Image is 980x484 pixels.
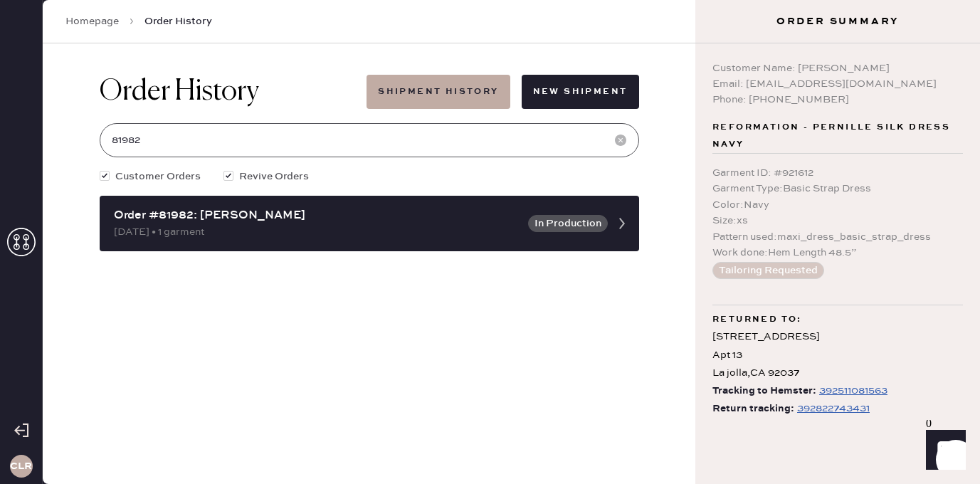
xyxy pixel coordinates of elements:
[144,14,212,28] span: Order History
[880,250,932,268] td: 1
[65,14,119,28] a: Homepage
[712,60,963,76] div: Customer Name: [PERSON_NAME]
[712,245,963,261] div: Work done : Hem Length 48.5”
[114,207,520,224] div: Order #81982: [PERSON_NAME]
[367,75,510,109] button: Shipment History
[522,75,639,109] button: New Shipment
[797,400,870,417] div: https://www.fedex.com/apps/fedextrack/?tracknumbers=392822743431&cntry_code=US
[880,231,932,250] th: QTY
[46,268,127,287] td: 935337
[712,76,963,92] div: Email: [EMAIL_ADDRESS][DOMAIN_NAME]
[115,169,201,184] span: Customer Orders
[712,197,963,213] div: Color : Navy
[712,229,963,245] div: Pattern used : maxi_dress_basic_strap_dress
[712,119,963,153] span: Reformation - Pernille silk dress Navy
[695,14,980,28] h3: Order Summary
[880,268,932,287] td: 1
[819,382,887,399] div: https://www.fedex.com/apps/fedextrack/?tracknumbers=392511081563&cntry_code=US
[114,224,520,240] div: [DATE] • 1 garment
[239,169,309,184] span: Revive Orders
[712,382,816,400] span: Tracking to Hemster:
[46,231,127,250] th: ID
[46,159,932,210] div: # 88889 Jiajun [PERSON_NAME] [EMAIL_ADDRESS][DOMAIN_NAME]
[46,103,932,120] div: Order # 82301
[712,400,794,418] span: Return tracking:
[100,123,639,157] input: Search by order number, customer name, email or phone number
[528,215,608,232] button: In Production
[127,250,880,268] td: Sleeved Top - Reformation - Rowan Crew Tee La Jolla Stripe - Size: S
[100,75,259,109] h1: Order History
[712,311,802,328] span: Returned to:
[127,231,880,250] th: Description
[712,92,963,107] div: Phone: [PHONE_NUMBER]
[46,86,932,103] div: Packing list
[912,420,974,481] iframe: Front Chat
[712,181,963,196] div: Garment Type : Basic Strap Dress
[794,400,870,418] a: 392822743431
[712,165,963,181] div: Garment ID : # 921612
[712,328,963,382] div: [STREET_ADDRESS] Apt 13 La jolla , CA 92037
[46,142,932,159] div: Customer information
[712,213,963,228] div: Size : xs
[46,250,127,268] td: 935355
[816,382,887,400] a: 392511081563
[712,262,824,279] button: Tailoring Requested
[10,461,32,471] h3: CLR
[127,268,880,287] td: Button Down Top - Reformation - [PERSON_NAME] Top Black - Size: S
